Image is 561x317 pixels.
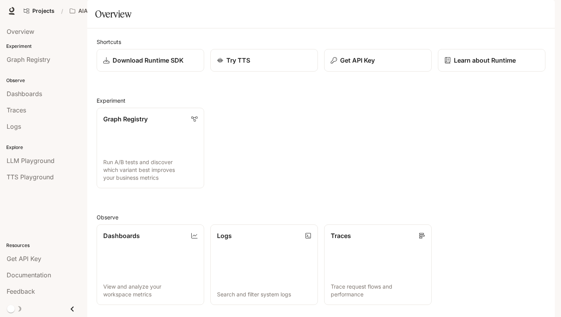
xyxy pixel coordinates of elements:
button: Get API Key [324,49,432,72]
p: View and analyze your workspace metrics [103,283,198,298]
a: DashboardsView and analyze your workspace metrics [97,224,204,305]
a: TracesTrace request flows and performance [324,224,432,305]
a: LogsSearch and filter system logs [210,224,318,305]
button: All workspaces [66,3,134,19]
div: / [58,7,66,15]
p: AIAssistantPackage_LRL [78,8,122,14]
p: Search and filter system logs [217,291,311,298]
p: Graph Registry [103,114,148,124]
a: Learn about Runtime [438,49,545,72]
h2: Shortcuts [97,38,545,46]
span: Projects [32,8,55,14]
p: Traces [331,231,351,240]
p: Get API Key [340,56,375,65]
p: Logs [217,231,232,240]
a: Graph RegistryRun A/B tests and discover which variant best improves your business metrics [97,108,204,188]
a: Go to projects [20,3,58,19]
p: Dashboards [103,231,140,240]
h2: Experiment [97,96,545,105]
p: Try TTS [226,56,250,65]
h1: Overview [95,6,131,22]
p: Run A/B tests and discover which variant best improves your business metrics [103,158,198,182]
p: Trace request flows and performance [331,283,425,298]
a: Download Runtime SDK [97,49,204,72]
a: Try TTS [210,49,318,72]
p: Download Runtime SDK [113,56,183,65]
h2: Observe [97,213,545,221]
p: Learn about Runtime [454,56,516,65]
